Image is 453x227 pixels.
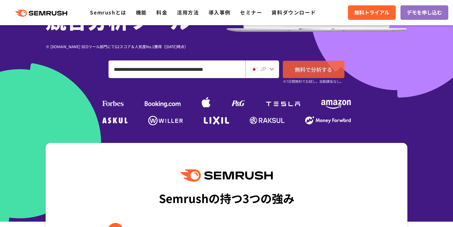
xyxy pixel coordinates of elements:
a: 活用方法 [177,9,199,16]
a: Semrushとは [90,9,126,16]
div: ※ [DOMAIN_NAME] SEOツール部門にてG2スコア＆人気度No.1獲得（[DATE]時点） [46,43,226,49]
a: セミナー [240,9,262,16]
span: デモを申し込む [407,9,442,17]
div: Semrushの持つ3つの強み [159,186,294,210]
a: デモを申し込む [400,5,448,20]
a: 導入事例 [209,9,231,16]
a: 資料ダウンロード [271,9,316,16]
a: 料金 [156,9,167,16]
a: 機能 [136,9,147,16]
span: JP [260,65,266,72]
small: ※7日間無料でお試し。自動課金なし。 [283,78,344,84]
a: 無料トライアル [348,5,396,20]
a: 無料で分析する [283,61,344,78]
input: ドメイン、キーワードまたはURLを入力してください [109,61,245,78]
span: 無料トライアル [354,9,389,17]
img: Semrush [180,169,273,182]
span: 無料で分析する [295,65,332,73]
